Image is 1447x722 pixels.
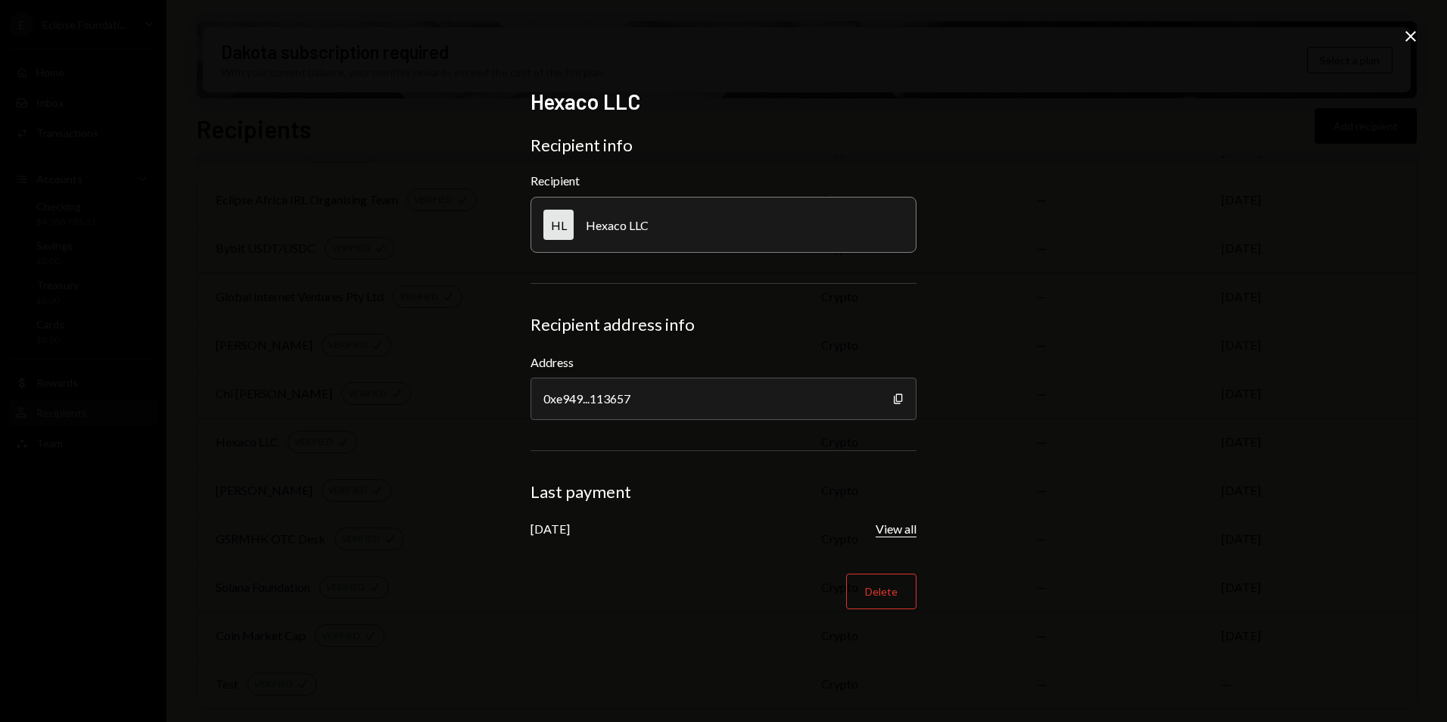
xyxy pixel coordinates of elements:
[531,378,916,420] div: 0xe949...113657
[531,314,916,335] div: Recipient address info
[531,353,916,372] label: Address
[531,135,916,156] div: Recipient info
[543,210,574,240] div: HL
[531,173,916,188] div: Recipient
[876,521,916,537] button: View all
[531,521,570,536] div: [DATE]
[586,218,649,232] div: Hexaco LLC
[846,574,916,609] button: Delete
[531,481,916,503] div: Last payment
[531,87,916,117] h2: Hexaco LLC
